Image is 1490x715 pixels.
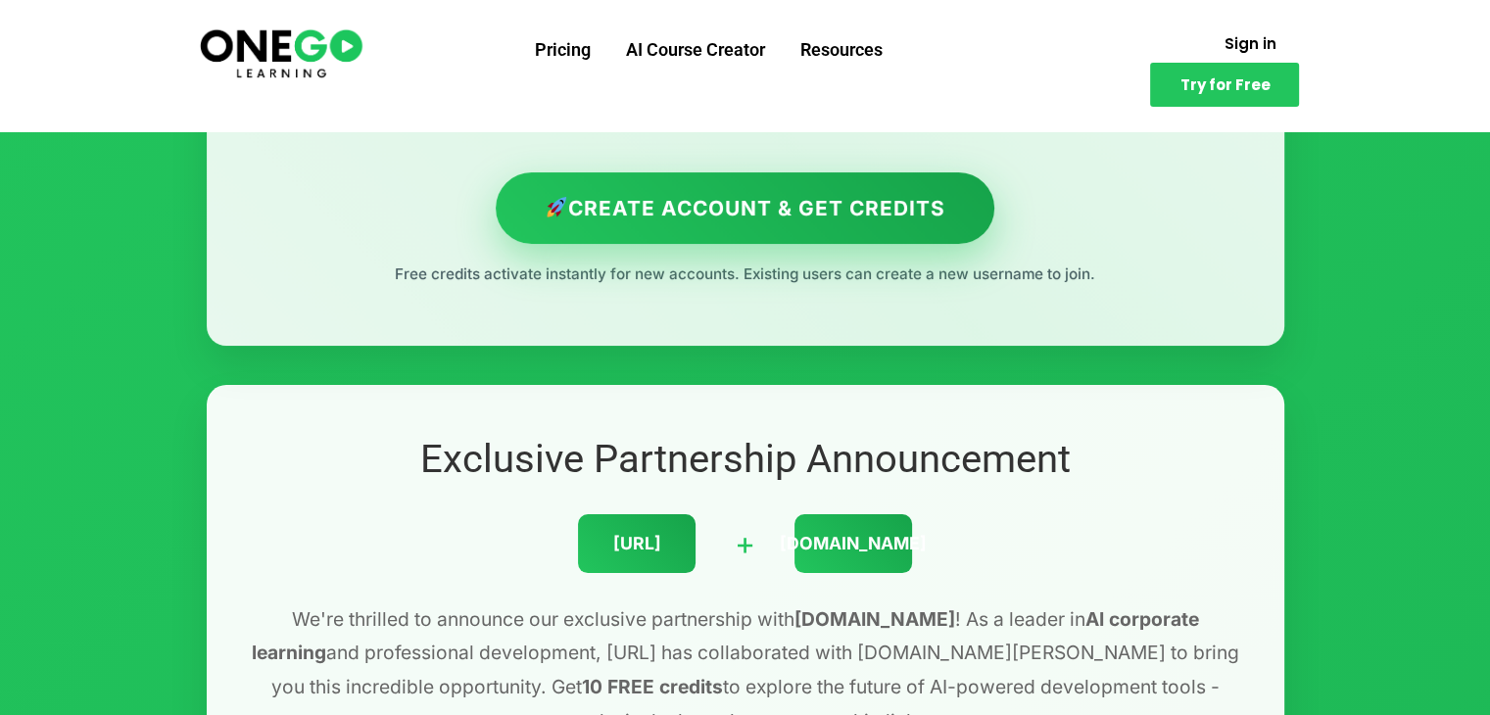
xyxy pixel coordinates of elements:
a: Pricing [517,24,608,75]
a: AI Course Creator [608,24,783,75]
strong: 10 FREE credits [582,675,723,698]
strong: [DOMAIN_NAME] [794,607,955,631]
div: [DOMAIN_NAME] [794,514,912,573]
span: Sign in [1224,36,1275,51]
h2: Exclusive Partnership Announcement [246,434,1245,485]
img: 🚀 [547,197,567,217]
a: Try for Free [1150,63,1299,107]
span: Try for Free [1179,77,1270,92]
a: Resources [783,24,900,75]
div: + [735,518,755,568]
a: Sign in [1200,24,1299,63]
p: Free credits activate instantly for new accounts. Existing users can create a new username to join. [246,262,1245,287]
a: Create Account & Get Credits [496,172,994,244]
div: [URL] [578,514,696,573]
